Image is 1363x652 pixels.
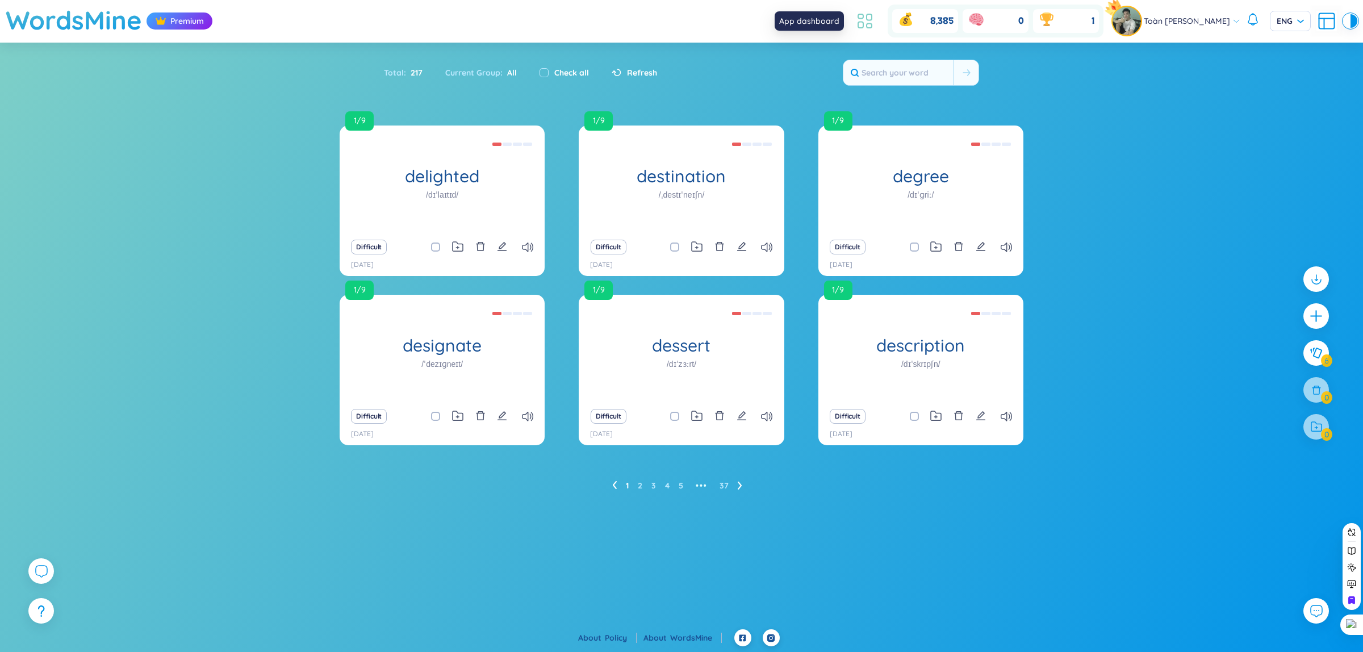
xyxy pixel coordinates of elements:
span: edit [497,241,507,252]
p: [DATE] [351,260,374,270]
button: Difficult [830,240,866,254]
button: edit [976,408,986,424]
span: 0 [1018,15,1024,27]
a: 1 [626,477,629,494]
li: 3 [651,477,656,495]
button: edit [737,408,747,424]
div: App dashboard [775,11,844,31]
a: 1/9 [345,281,378,300]
span: edit [737,411,747,421]
span: edit [737,241,747,252]
button: Difficult [591,409,626,424]
button: Difficult [591,240,626,254]
a: 1/9 [824,281,857,300]
button: edit [497,408,507,424]
span: ••• [692,477,710,495]
span: delete [954,411,964,421]
button: delete [714,239,725,255]
span: plus [1309,309,1323,323]
span: 1 [1092,15,1094,27]
a: avatarpro [1113,7,1144,35]
div: Premium [147,12,212,30]
span: delete [714,241,725,252]
li: Next 5 Pages [692,477,710,495]
label: Check all [554,66,589,79]
li: 5 [679,477,683,495]
a: 1/9 [583,115,614,126]
li: 1 [626,477,629,495]
a: WordsMine [670,633,722,643]
h1: destination [579,166,784,186]
div: About [643,632,722,644]
p: [DATE] [351,429,374,440]
a: 1/9 [345,111,378,131]
button: edit [497,239,507,255]
span: Toàn [PERSON_NAME] [1144,15,1230,27]
h1: /ˈdezɪɡneɪt/ [421,358,463,370]
a: 1/9 [344,284,375,295]
img: avatar [1113,7,1141,35]
span: edit [976,241,986,252]
h1: description [818,336,1023,356]
h1: /dɪˈlaɪtɪd/ [426,189,458,201]
h1: delighted [340,166,545,186]
li: 37 [720,477,729,495]
h1: designate [340,336,545,356]
p: [DATE] [590,260,613,270]
p: [DATE] [590,429,613,440]
h1: /dɪˈskrɪpʃn/ [901,358,940,370]
button: Difficult [830,409,866,424]
a: 5 [679,477,683,494]
li: 4 [665,477,670,495]
button: Difficult [351,409,387,424]
button: Difficult [351,240,387,254]
span: edit [976,411,986,421]
button: delete [475,239,486,255]
span: edit [497,411,507,421]
h1: dessert [579,336,784,356]
span: delete [475,241,486,252]
a: 1/9 [584,111,617,131]
a: 1/9 [583,284,614,295]
span: delete [954,241,964,252]
h1: /dɪˈzɜːrt/ [667,358,696,370]
span: All [503,68,517,78]
li: Previous Page [612,477,617,495]
div: About [578,632,637,644]
a: 1/9 [823,284,854,295]
a: 3 [651,477,656,494]
h1: degree [818,166,1023,186]
button: delete [714,408,725,424]
span: 217 [406,66,423,79]
span: 8,385 [930,15,954,27]
a: 37 [720,477,729,494]
input: Search your word [843,60,954,85]
button: delete [954,408,964,424]
button: delete [475,408,486,424]
span: Refresh [627,66,657,79]
button: edit [976,239,986,255]
p: [DATE] [830,429,852,440]
a: 2 [638,477,642,494]
h1: /ˌdestɪˈneɪʃn/ [659,189,705,201]
a: 1/9 [823,115,854,126]
a: 1/9 [824,111,857,131]
button: edit [737,239,747,255]
span: delete [475,411,486,421]
span: ENG [1277,15,1304,27]
h1: /dɪˈɡriː/ [908,189,934,201]
span: delete [714,411,725,421]
li: Next Page [738,477,742,495]
p: [DATE] [830,260,852,270]
div: Current Group : [434,61,528,85]
li: 2 [638,477,642,495]
div: Total : [384,61,434,85]
a: Policy [605,633,637,643]
a: 1/9 [584,281,617,300]
button: delete [954,239,964,255]
img: crown icon [155,15,166,27]
a: 4 [665,477,670,494]
a: 1/9 [344,115,375,126]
